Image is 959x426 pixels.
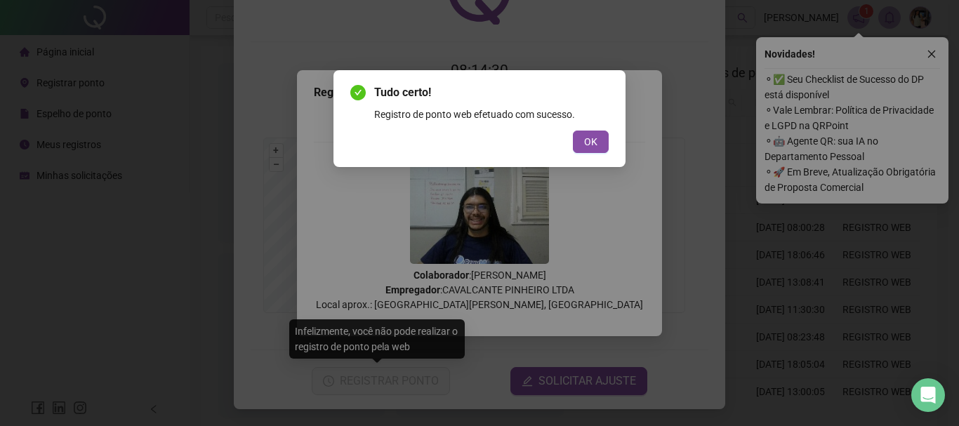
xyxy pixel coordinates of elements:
[573,131,609,153] button: OK
[584,134,597,149] span: OK
[911,378,945,412] div: Open Intercom Messenger
[374,107,609,122] div: Registro de ponto web efetuado com sucesso.
[374,84,609,101] span: Tudo certo!
[350,85,366,100] span: check-circle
